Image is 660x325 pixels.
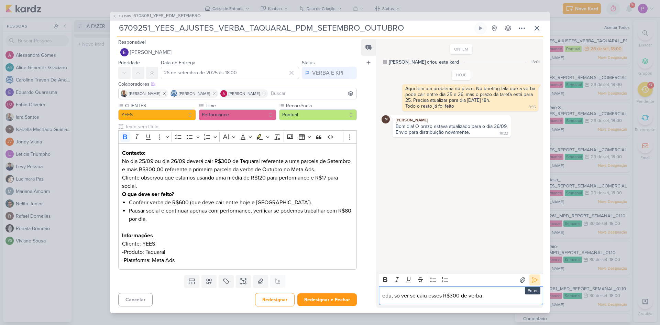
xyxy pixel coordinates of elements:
[129,198,353,207] li: Conferir verba de R$600 (que deve cair entre hoje e [GEOGRAPHIC_DATA]).
[124,102,196,109] label: CLIENTES
[179,90,210,97] span: [PERSON_NAME]
[118,143,357,270] div: Editor editing area: main
[396,123,508,129] div: Bom dia! O prazo estava atualizado para o dia 26/09.
[394,117,509,123] div: [PERSON_NAME]
[382,292,539,300] p: edu, só ver se caiu esses R$300 de verba
[405,103,454,109] div: Todo o resto já foi feito
[384,118,388,121] p: IM
[285,102,357,109] label: Recorrência
[124,123,357,130] input: Texto sem título
[302,67,357,79] button: VERBA E KPI
[122,248,353,256] p: -Produto: Taquaral
[405,86,535,103] div: Aqui tem um problema no prazo. No briefing fala que a verba pode cair entre dia 25 e 26, mas o pr...
[118,109,196,120] button: YEES
[122,157,353,174] p: No dia 25/09 ou dia 26/09 deverá cair R$300 de Taquaral referente a uma parcela de Setembro e mai...
[382,115,390,123] div: Isabella Machado Guimarães
[379,286,543,305] div: Editor editing area: main
[312,69,343,77] div: VERBA E KPI
[205,102,276,109] label: Time
[122,174,353,190] p: Cliente observou que estamos usando uma média de R$120 para performance e R$17 para social.
[529,105,536,110] div: 3:35
[379,273,543,286] div: Editor toolbar
[478,25,483,31] div: Ligar relógio
[118,130,357,144] div: Editor toolbar
[122,232,153,239] strong: Informações
[122,150,145,156] strong: Contexto:
[279,109,357,120] button: Pontual
[118,13,132,19] span: CT1585
[396,129,470,135] div: Envio para distribuição novamente.
[170,90,177,97] img: Caroline Traven De Andrade
[118,80,357,88] div: Colaboradores
[120,48,129,56] img: Eduardo Quaresma
[129,207,353,223] li: Pausar social e continuar apenas com performance, verificar se podemos trabalhar com R$80 por dia.
[118,60,140,66] label: Prioridade
[122,256,353,264] p: -Plataforma: Meta Ads
[118,293,153,306] button: Cancelar
[525,287,540,294] div: Enter
[302,60,315,66] label: Status
[389,58,459,66] div: [PERSON_NAME] criou este kard
[199,109,276,120] button: Performance
[269,89,355,98] input: Buscar
[499,131,508,136] div: 10:22
[117,22,473,34] input: Kard Sem Título
[121,90,128,97] img: Iara Santos
[133,13,201,20] span: 6708081_YEES_PDM_SETEMBRO
[229,90,260,97] span: [PERSON_NAME]
[161,60,195,66] label: Data de Entrega
[122,191,174,198] strong: O que deve ser feito?
[220,90,227,97] img: Alessandra Gomes
[122,240,353,248] p: Cliente: YEES
[161,67,299,79] input: Select a date
[255,293,295,306] button: Redesignar
[118,46,357,58] button: [PERSON_NAME]
[129,90,160,97] span: [PERSON_NAME]
[130,48,172,56] span: [PERSON_NAME]
[297,293,357,306] button: Redesignar e Fechar
[118,39,146,45] label: Responsável
[531,59,540,65] div: 13:01
[113,13,201,20] button: CT1585 6708081_YEES_PDM_SETEMBRO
